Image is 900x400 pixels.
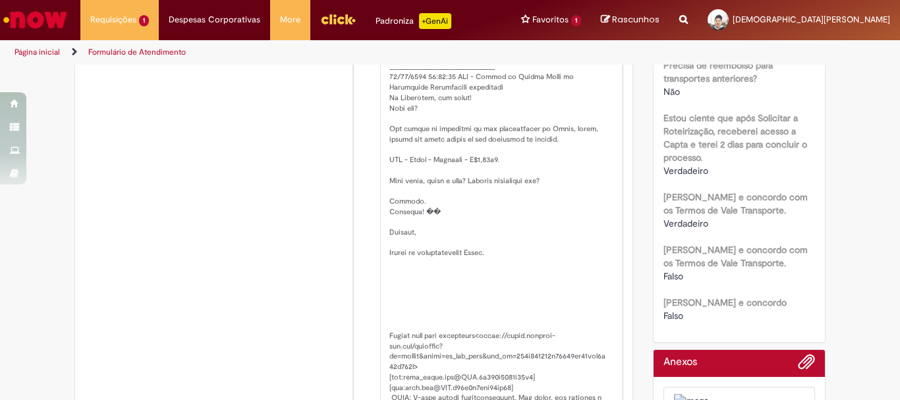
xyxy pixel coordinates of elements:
b: Precisa de reembolso para transportes anteriores? [663,59,773,84]
span: Falso [663,310,683,322]
a: Formulário de Atendimento [88,47,186,57]
span: [DEMOGRAPHIC_DATA][PERSON_NAME] [733,14,890,25]
span: More [280,13,300,26]
img: click_logo_yellow_360x200.png [320,9,356,29]
span: Favoritos [532,13,569,26]
span: Despesas Corporativas [169,13,260,26]
span: Não [663,86,680,98]
span: Verdadeiro [663,165,708,177]
b: [PERSON_NAME] e concordo [663,297,787,308]
span: 1 [139,15,149,26]
span: Verdadeiro [663,217,708,229]
a: Rascunhos [601,14,660,26]
span: 1 [571,15,581,26]
span: Requisições [90,13,136,26]
p: +GenAi [419,13,451,29]
ul: Trilhas de página [10,40,590,65]
span: Falso [663,270,683,282]
div: Padroniza [376,13,451,29]
a: Página inicial [14,47,60,57]
img: ServiceNow [1,7,69,33]
h2: Anexos [663,357,697,368]
span: Rascunhos [612,13,660,26]
b: [PERSON_NAME] e concordo com os Termos de Vale Transporte. [663,244,808,269]
b: [PERSON_NAME] e concordo com os Termos de Vale Transporte. [663,191,808,216]
button: Adicionar anexos [798,353,815,377]
b: Estou ciente que após Solicitar a Roteirização, receberei acesso a Capta e terei 2 dias para conc... [663,112,807,163]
